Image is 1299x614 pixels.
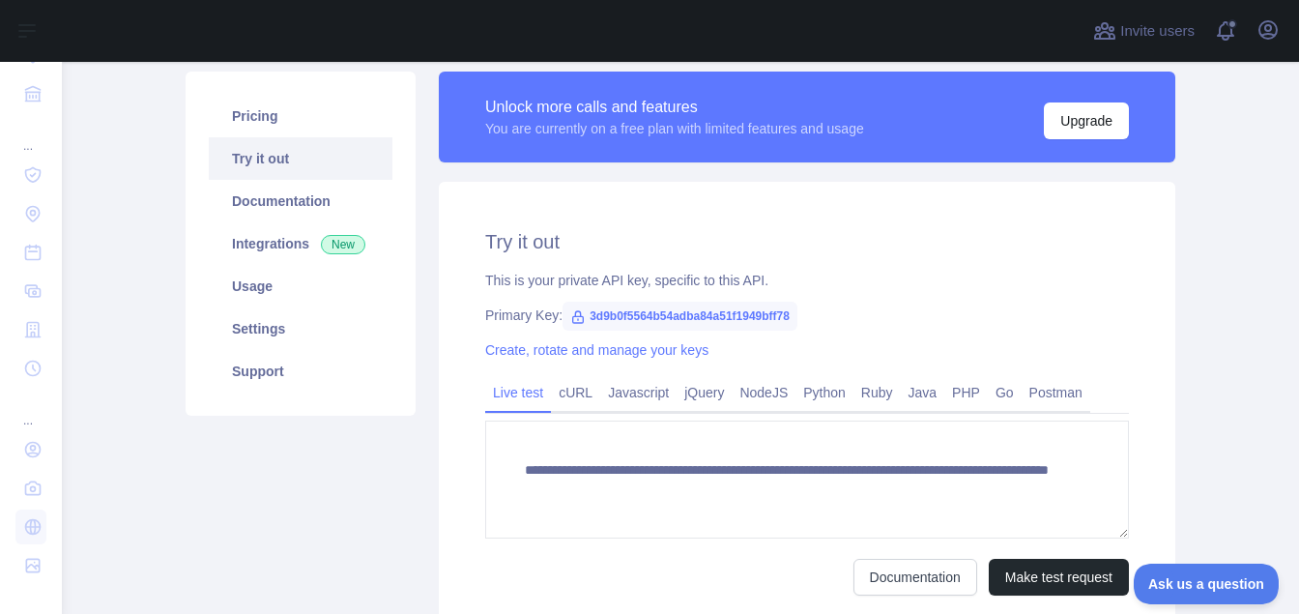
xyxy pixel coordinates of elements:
[209,222,392,265] a: Integrations New
[853,559,977,596] a: Documentation
[677,377,732,408] a: jQuery
[321,235,365,254] span: New
[901,377,945,408] a: Java
[485,377,551,408] a: Live test
[600,377,677,408] a: Javascript
[485,306,1129,325] div: Primary Key:
[209,137,392,180] a: Try it out
[1134,564,1280,604] iframe: Toggle Customer Support
[563,302,797,331] span: 3d9b0f5564b54adba84a51f1949bff78
[1044,102,1129,139] button: Upgrade
[853,377,901,408] a: Ruby
[209,307,392,350] a: Settings
[209,95,392,137] a: Pricing
[732,377,795,408] a: NodeJS
[485,119,864,138] div: You are currently on a free plan with limited features and usage
[1022,377,1090,408] a: Postman
[1089,15,1198,46] button: Invite users
[209,180,392,222] a: Documentation
[485,228,1129,255] h2: Try it out
[944,377,988,408] a: PHP
[209,350,392,393] a: Support
[988,377,1022,408] a: Go
[485,96,864,119] div: Unlock more calls and features
[485,271,1129,290] div: This is your private API key, specific to this API.
[1120,20,1195,43] span: Invite users
[15,390,46,428] div: ...
[551,377,600,408] a: cURL
[485,342,708,358] a: Create, rotate and manage your keys
[15,115,46,154] div: ...
[795,377,853,408] a: Python
[209,265,392,307] a: Usage
[989,559,1129,596] button: Make test request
